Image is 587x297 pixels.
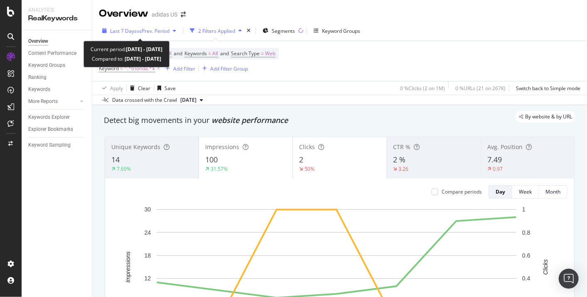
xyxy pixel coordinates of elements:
div: adidas US [152,10,177,19]
a: Keyword Sampling [28,141,86,150]
text: Clicks [542,259,549,275]
button: 2 Filters Applied [187,24,245,37]
div: Keyword Groups [28,61,65,70]
span: Segments [272,27,295,34]
div: Keyword Sampling [28,141,71,150]
span: CTR % [393,143,411,151]
span: ^.*trionda.*$ [124,63,155,74]
div: Ranking [28,73,47,82]
div: Analytics [28,7,85,14]
div: Save [165,85,176,92]
div: 0.97 [493,165,503,172]
div: Add Filter Group [210,65,248,72]
text: 24 [144,229,151,236]
div: arrow-right-arrow-left [181,12,186,17]
div: 7.69% [117,165,131,172]
b: [DATE] - [DATE] [123,55,161,62]
button: [DATE] [177,95,206,105]
div: 0 % URLs ( 21 on 267K ) [455,85,506,92]
span: Keyword [99,65,119,72]
span: 7.49 [487,155,502,164]
div: Week [519,188,532,195]
button: Add Filter [162,64,195,74]
div: Explorer Bookmarks [28,125,73,134]
div: RealKeywords [28,14,85,23]
a: Keyword Groups [28,61,86,70]
span: 2 % [393,155,406,164]
div: 2 Filters Applied [198,27,235,34]
text: Impressions [125,251,131,282]
div: Compare periods [442,188,482,195]
span: Unique Keywords [111,143,160,151]
a: Content Performance [28,49,86,58]
span: vs Prev. Period [137,27,169,34]
div: More Reports [28,97,58,106]
button: Day [489,185,512,199]
button: Keyword Groups [310,24,363,37]
b: [DATE] - [DATE] [126,46,162,53]
a: Keywords Explorer [28,113,86,122]
button: Week [512,185,539,199]
div: Data crossed with the Crawl [112,96,177,104]
span: Search Type [231,50,260,57]
div: Keywords Explorer [28,113,70,122]
text: 12 [144,275,151,282]
text: 18 [144,252,151,259]
div: Clear [138,85,150,92]
span: By website & by URL [525,114,572,119]
span: = [120,65,123,72]
a: Keywords [28,85,86,94]
button: Clear [127,81,150,95]
button: Switch back to Simple mode [513,81,580,95]
span: 2025 Sep. 23rd [180,96,196,104]
div: Keyword Groups [322,27,360,34]
div: Overview [28,37,48,46]
a: Explorer Bookmarks [28,125,86,134]
button: Add Filter Group [199,64,248,74]
div: Keywords [28,85,50,94]
div: Day [496,188,505,195]
span: = [208,50,211,57]
div: Month [545,188,560,195]
span: Avg. Position [487,143,523,151]
div: times [245,27,252,35]
text: 0.4 [522,275,531,282]
div: Apply [110,85,123,92]
button: Save [154,81,176,95]
a: More Reports [28,97,78,106]
span: Web [265,48,275,59]
span: and [174,50,182,57]
span: and [220,50,229,57]
text: 0.8 [522,229,531,236]
a: Overview [28,37,86,46]
span: Keywords [184,50,207,57]
span: Clicks [299,143,315,151]
div: 31.57% [211,165,228,172]
div: Open Intercom Messenger [559,269,579,289]
text: 0.6 [522,252,531,259]
div: Overview [99,7,148,21]
div: Add Filter [173,65,195,72]
div: Content Performance [28,49,76,58]
div: Current period: [91,44,162,54]
span: Last 7 Days [110,27,137,34]
div: Compared to: [92,54,161,64]
span: All [212,48,218,59]
span: 14 [111,155,120,164]
button: Month [539,185,567,199]
text: 1 [522,206,526,213]
span: = [261,50,264,57]
div: 0 % Clicks ( 2 on 1M ) [400,85,445,92]
span: Impressions [205,143,239,151]
span: 2 [299,155,303,164]
div: 50% [305,165,314,172]
button: Last 7 DaysvsPrev. Period [99,24,179,37]
div: Switch back to Simple mode [516,85,580,92]
button: Apply [99,81,123,95]
span: 100 [205,155,218,164]
text: 30 [144,206,151,213]
div: legacy label [516,111,575,123]
div: 3.26 [399,165,409,172]
a: Ranking [28,73,86,82]
button: Segments [259,24,298,37]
